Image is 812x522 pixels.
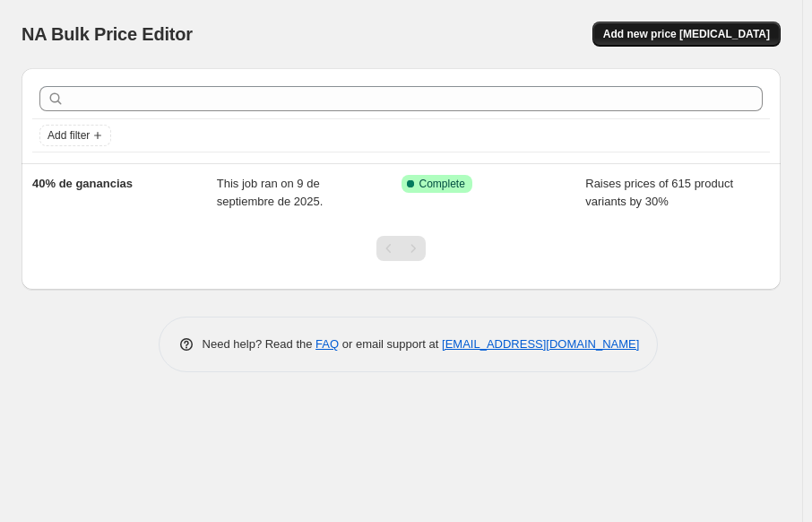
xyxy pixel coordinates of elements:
[442,337,639,351] a: [EMAIL_ADDRESS][DOMAIN_NAME]
[376,236,426,261] nav: Pagination
[217,177,324,208] span: This job ran on 9 de septiembre de 2025.
[48,128,90,143] span: Add filter
[203,337,316,351] span: Need help? Read the
[32,177,133,190] span: 40% de ganancias
[592,22,781,47] button: Add new price [MEDICAL_DATA]
[22,24,193,44] span: NA Bulk Price Editor
[585,177,733,208] span: Raises prices of 615 product variants by 30%
[39,125,111,146] button: Add filter
[315,337,339,351] a: FAQ
[603,27,770,41] span: Add new price [MEDICAL_DATA]
[419,177,465,191] span: Complete
[339,337,442,351] span: or email support at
